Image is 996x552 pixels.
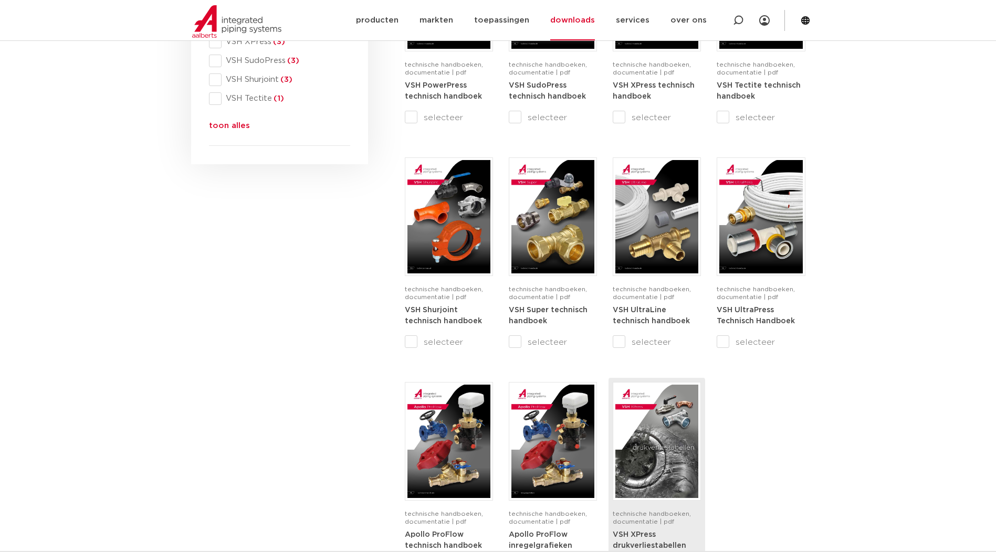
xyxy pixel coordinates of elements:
[271,38,285,46] span: (3)
[222,37,350,47] span: VSH XPress
[405,61,483,76] span: technische handboeken, documentatie | pdf
[407,160,490,273] img: VSH-Shurjoint_A4TM_5008731_2024_3.0_EN-pdf.jpg
[272,94,284,102] span: (1)
[209,55,350,67] div: VSH SudoPress(3)
[405,511,483,525] span: technische handboeken, documentatie | pdf
[209,73,350,86] div: VSH Shurjoint(3)
[717,81,801,101] a: VSH Tectite technisch handboek
[613,286,691,300] span: technische handboeken, documentatie | pdf
[405,306,482,325] strong: VSH Shurjoint technisch handboek
[405,82,482,101] strong: VSH PowerPress technisch handboek
[613,530,686,550] a: VSH XPress drukverliestabellen
[222,75,350,85] span: VSH Shurjoint
[405,336,493,348] label: selecteer
[209,36,350,48] div: VSH XPress(3)
[717,61,795,76] span: technische handboeken, documentatie | pdf
[509,61,587,76] span: technische handboeken, documentatie | pdf
[405,530,482,550] a: Apollo ProFlow technisch handboek
[511,385,594,498] img: Apollo-ProFlow_A4FlowCharts_5009941-2022-1.0_NL-pdf.jpg
[209,120,250,136] button: toon alles
[615,385,698,498] img: VSH-XPress_PLT_A4_5007629_2024-2.0_NL-pdf.jpg
[511,160,594,273] img: VSH-Super_A4TM_5007411-2022-2.1_NL-1-pdf.jpg
[509,511,587,525] span: technische handboeken, documentatie | pdf
[405,111,493,124] label: selecteer
[509,306,588,325] a: VSH Super technisch handboek
[509,286,587,300] span: technische handboeken, documentatie | pdf
[615,160,698,273] img: VSH-UltraLine_A4TM_5010216_2022_1.0_NL-pdf.jpg
[222,93,350,104] span: VSH Tectite
[405,306,482,325] a: VSH Shurjoint technisch handboek
[613,61,691,76] span: technische handboeken, documentatie | pdf
[222,56,350,66] span: VSH SudoPress
[717,306,795,325] a: VSH UltraPress Technisch Handboek
[509,306,588,325] strong: VSH Super technisch handboek
[613,306,690,325] a: VSH UltraLine technisch handboek
[717,306,795,325] strong: VSH UltraPress Technisch Handboek
[209,92,350,105] div: VSH Tectite(1)
[407,385,490,498] img: Apollo-ProFlow-A4TM_5010004_2022_1.0_NL-1-pdf.jpg
[509,111,597,124] label: selecteer
[613,336,701,348] label: selecteer
[509,81,586,101] a: VSH SudoPress technisch handboek
[509,530,572,550] a: Apollo ProFlow inregelgrafieken
[613,511,691,525] span: technische handboeken, documentatie | pdf
[613,81,695,101] a: VSH XPress technisch handboek
[717,82,801,101] strong: VSH Tectite technisch handboek
[286,57,299,65] span: (3)
[719,160,802,273] img: VSH-UltraPress_A4TM_5008751_2025_3.0_NL-pdf.jpg
[509,336,597,348] label: selecteer
[509,82,586,101] strong: VSH SudoPress technisch handboek
[613,111,701,124] label: selecteer
[405,286,483,300] span: technische handboeken, documentatie | pdf
[717,286,795,300] span: technische handboeken, documentatie | pdf
[613,306,690,325] strong: VSH UltraLine technisch handboek
[613,82,695,101] strong: VSH XPress technisch handboek
[279,76,292,83] span: (3)
[717,111,805,124] label: selecteer
[405,81,482,101] a: VSH PowerPress technisch handboek
[717,336,805,348] label: selecteer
